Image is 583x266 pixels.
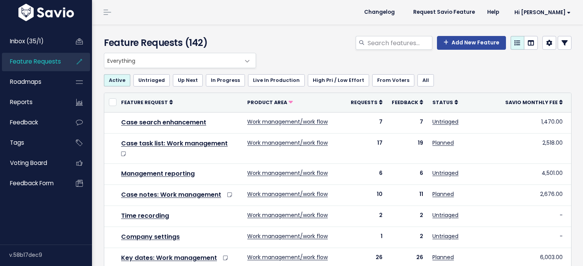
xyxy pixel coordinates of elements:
a: Requests [351,98,383,106]
a: Untriaged [432,169,458,177]
span: Savio Monthly Fee [505,99,558,106]
a: Feedback form [2,175,64,192]
a: Roadmaps [2,73,64,91]
a: Voting Board [2,154,64,172]
span: Status [432,99,453,106]
a: Tags [2,134,64,152]
td: 2 [387,227,428,248]
span: Reports [10,98,33,106]
a: Key dates: Work management [121,253,217,262]
a: Work management/work flow [247,118,328,126]
span: Feature Requests [10,57,61,65]
a: From Voters [372,74,414,86]
span: Changelog [364,10,395,15]
a: Up Next [173,74,203,86]
a: Help [481,7,505,18]
a: Work management/work flow [247,169,328,177]
a: Untriaged [432,232,458,240]
a: Reports [2,93,64,111]
span: Roadmaps [10,78,41,86]
a: Hi [PERSON_NAME] [505,7,577,18]
td: 6 [387,163,428,184]
a: Time recording [121,211,169,220]
td: - [501,227,567,248]
a: Request Savio Feature [407,7,481,18]
a: Planned [432,190,454,198]
a: Status [432,98,458,106]
a: Feedback [2,114,64,131]
a: Case notes: Work management [121,190,221,199]
a: Savio Monthly Fee [505,98,563,106]
a: Feature Request [121,98,173,106]
td: 1 [346,227,387,248]
span: Product Area [247,99,287,106]
span: Everything [104,53,256,68]
a: In Progress [206,74,245,86]
a: Product Area [247,98,293,106]
a: Active [104,74,130,86]
td: 1,470.00 [501,112,567,133]
td: 7 [387,112,428,133]
span: Inbox (35/1) [10,37,44,45]
span: Requests [351,99,378,106]
div: v.58b17dec9 [9,245,92,265]
a: Planned [432,139,454,147]
a: Work management/work flow [247,232,328,240]
a: Untriaged [133,74,170,86]
span: Hi [PERSON_NAME] [514,10,571,15]
img: logo-white.9d6f32f41409.svg [16,4,76,21]
td: 11 [387,184,428,206]
td: - [501,206,567,227]
a: Live In Production [248,74,305,86]
td: 2 [346,206,387,227]
td: 2 [387,206,428,227]
input: Search features... [367,36,432,50]
td: 7 [346,112,387,133]
a: Case search enhancement [121,118,206,127]
a: Add New Feature [437,36,506,50]
span: Feedback [10,118,38,126]
a: Work management/work flow [247,139,328,147]
a: Planned [432,253,454,261]
td: 17 [346,133,387,163]
span: Everything [104,53,240,68]
span: Voting Board [10,159,47,167]
td: 10 [346,184,387,206]
td: 2,676.00 [501,184,567,206]
a: Work management/work flow [247,211,328,219]
a: Untriaged [432,211,458,219]
h4: Feature Requests (142) [104,36,252,50]
span: Feedback form [10,179,54,187]
a: Management reporting [121,169,195,178]
span: Feedback [392,99,418,106]
td: 4,501.00 [501,163,567,184]
a: Case task list: Work management [121,139,228,148]
a: High Pri / Low Effort [308,74,369,86]
a: Feedback [392,98,423,106]
td: 2,518.00 [501,133,567,163]
td: 6 [346,163,387,184]
a: Feature Requests [2,53,64,70]
a: Company settings [121,232,180,241]
a: Work management/work flow [247,190,328,198]
a: Inbox (35/1) [2,33,64,50]
a: All [417,74,434,86]
a: Work management/work flow [247,253,328,261]
ul: Filter feature requests [104,74,572,86]
span: Feature Request [121,99,168,106]
a: Untriaged [432,118,458,126]
span: Tags [10,139,24,147]
td: 19 [387,133,428,163]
